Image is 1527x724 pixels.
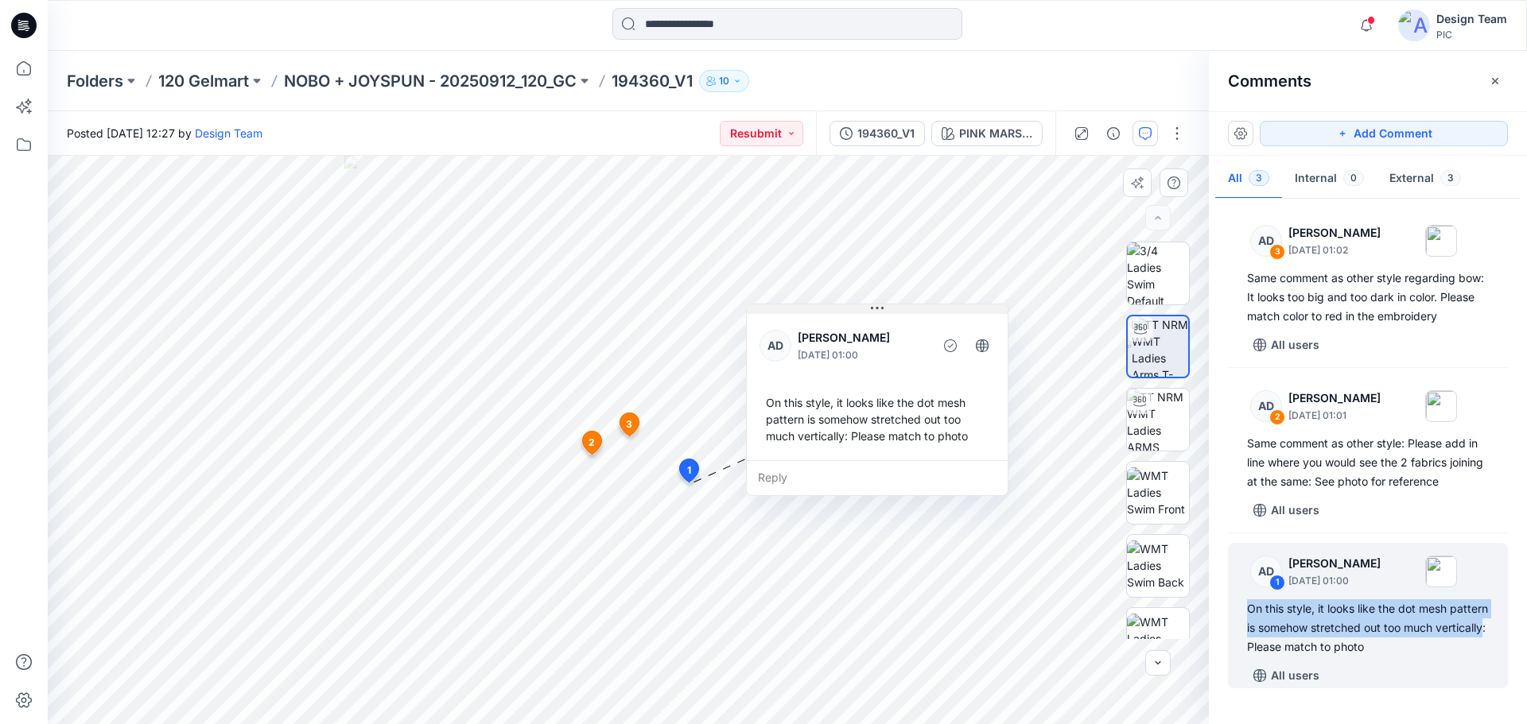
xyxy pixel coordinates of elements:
a: NOBO + JOYSPUN - 20250912_120_GC [284,70,577,92]
img: 3/4 Ladies Swim Default [1127,242,1189,304]
div: 3 [1269,244,1285,260]
div: On this style, it looks like the dot mesh pattern is somehow stretched out too much vertically: P... [1247,599,1489,656]
span: 0 [1343,170,1364,186]
p: All users [1271,335,1319,354]
img: WMT Ladies Swim Left [1127,614,1189,664]
p: 10 [719,72,729,90]
a: Design Team [195,126,262,140]
img: WMT Ladies Swim Front [1127,467,1189,517]
button: External [1377,159,1474,199]
div: PINK MARSHMELLOW [959,125,1032,142]
img: TT NRM WMT Ladies ARMS DOWN [1127,389,1189,451]
p: All users [1271,666,1319,685]
p: [DATE] 01:00 [1288,573,1381,589]
h2: Comments [1228,72,1311,91]
a: 120 Gelmart [158,70,249,92]
span: 3 [1249,170,1269,186]
div: On this style, it looks like the dot mesh pattern is somehow stretched out too much vertically: P... [760,388,995,451]
div: AD [760,330,791,362]
div: Same comment as other style regarding bow: It looks too big and too dark in color. Please match c... [1247,269,1489,326]
span: 2 [589,436,595,450]
p: [PERSON_NAME] [798,328,927,347]
button: All users [1247,332,1326,358]
div: Same comment as other style: Please add in line where you would see the 2 fabrics joining at the ... [1247,434,1489,491]
span: 3 [626,417,632,432]
span: Posted [DATE] 12:27 by [67,125,262,141]
button: All users [1247,498,1326,523]
img: TT NRM WMT Ladies Arms T-POSE [1132,316,1188,377]
p: [DATE] 01:01 [1288,408,1381,424]
span: 1 [687,463,691,478]
button: PINK MARSHMELLOW [931,121,1043,146]
div: AD [1250,390,1282,422]
div: Reply [747,460,1008,495]
p: [DATE] 01:00 [798,347,927,363]
div: AD [1250,556,1282,587]
img: avatar [1398,10,1430,41]
div: 2 [1269,409,1285,425]
p: 194360_V1 [612,70,693,92]
button: All [1215,159,1282,199]
div: Design Team [1436,10,1507,29]
button: 194360_V1 [830,121,925,146]
img: WMT Ladies Swim Back [1127,540,1189,590]
div: AD [1250,225,1282,257]
button: Details [1101,121,1126,146]
button: All users [1247,663,1326,688]
p: [PERSON_NAME] [1288,389,1381,408]
p: [DATE] 01:02 [1288,242,1381,258]
a: Folders [67,70,123,92]
button: Add Comment [1260,121,1508,146]
p: [PERSON_NAME] [1288,223,1381,242]
div: 194360_V1 [857,125,915,142]
div: PIC [1436,29,1507,41]
span: 3 [1440,170,1461,186]
button: Internal [1282,159,1377,199]
button: 10 [699,70,749,92]
div: 1 [1269,575,1285,590]
p: All users [1271,501,1319,520]
p: [PERSON_NAME] [1288,554,1381,573]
